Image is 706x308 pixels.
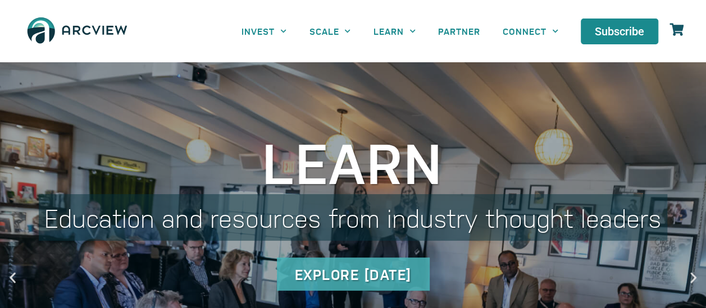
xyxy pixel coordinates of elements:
div: Explore [DATE] [277,258,430,291]
div: Learn [39,132,667,189]
a: LEARN [362,19,427,44]
a: INVEST [230,19,298,44]
span: Subscribe [595,26,644,37]
img: The Arcview Group [22,11,132,51]
a: PARTNER [427,19,491,44]
div: Previous slide [6,271,20,285]
a: SCALE [298,19,362,44]
div: Next slide [686,271,700,285]
a: Subscribe [581,19,658,44]
div: Education and resources from industry thought leaders [39,194,667,241]
a: CONNECT [491,19,570,44]
nav: Menu [230,19,570,44]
